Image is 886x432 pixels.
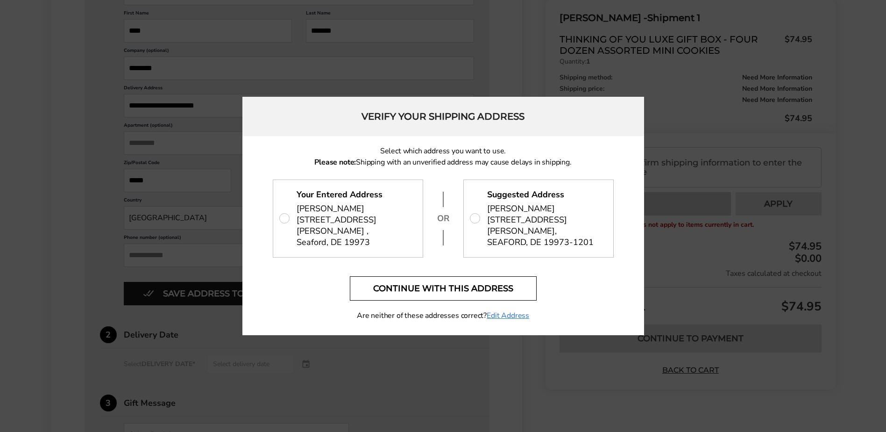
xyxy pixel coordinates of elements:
[487,310,529,321] a: Edit Address
[242,97,644,136] h2: Verify your shipping address
[487,203,555,214] span: [PERSON_NAME]
[350,276,537,301] button: Continue with this address
[273,145,614,168] p: Select which address you want to use. Shipping with an unverified address may cause delays in shi...
[487,214,604,248] span: [STREET_ADDRESS][PERSON_NAME], SEAFORD, DE 19973-1201
[297,203,364,214] span: [PERSON_NAME]
[297,214,414,248] span: [STREET_ADDRESS][PERSON_NAME] , Seaford, DE 19973
[436,213,450,224] p: OR
[314,157,356,167] strong: Please note:
[487,189,564,200] strong: Suggested Address
[273,310,614,321] p: Are neither of these addresses correct?
[297,189,383,200] strong: Your Entered Address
